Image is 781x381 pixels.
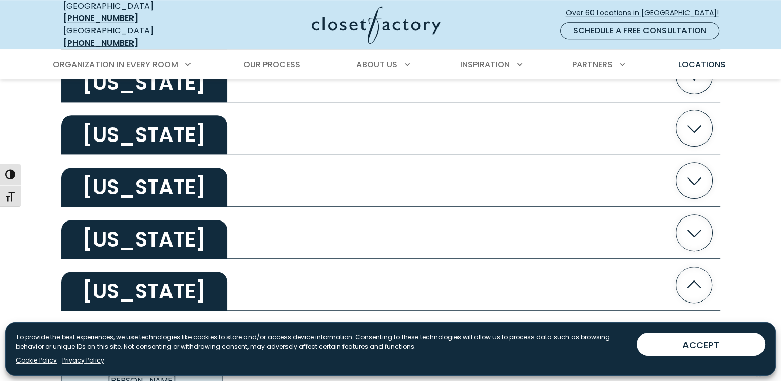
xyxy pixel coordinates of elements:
span: Partners [572,58,613,70]
div: [GEOGRAPHIC_DATA] [63,25,212,49]
a: Over 60 Locations in [GEOGRAPHIC_DATA]! [565,4,728,22]
a: Schedule a Free Consultation [560,22,719,39]
p: To provide the best experiences, we use technologies like cookies to store and/or access device i... [16,333,628,351]
span: Over 60 Locations in [GEOGRAPHIC_DATA]! [566,8,727,18]
h2: [US_STATE] [61,115,227,154]
h2: [US_STATE] [61,272,227,311]
button: [US_STATE] [61,154,720,207]
a: [PHONE_NUMBER] [63,37,138,49]
span: Locations [678,58,725,70]
button: [US_STATE] [61,207,720,259]
button: [US_STATE] [61,102,720,154]
button: ACCEPT [637,333,765,356]
h2: [US_STATE] [61,168,227,207]
img: Closet Factory Logo [312,6,441,44]
a: Cookie Policy [16,356,57,365]
span: About Us [356,58,397,70]
span: Organization in Every Room [53,58,178,70]
button: [US_STATE] [61,259,720,311]
h2: [US_STATE] [61,63,227,102]
a: [PHONE_NUMBER] [63,12,138,24]
span: Inspiration [460,58,510,70]
a: Privacy Policy [62,356,104,365]
nav: Primary Menu [46,50,736,79]
span: Our Process [243,58,300,70]
h2: [US_STATE] [61,220,227,259]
